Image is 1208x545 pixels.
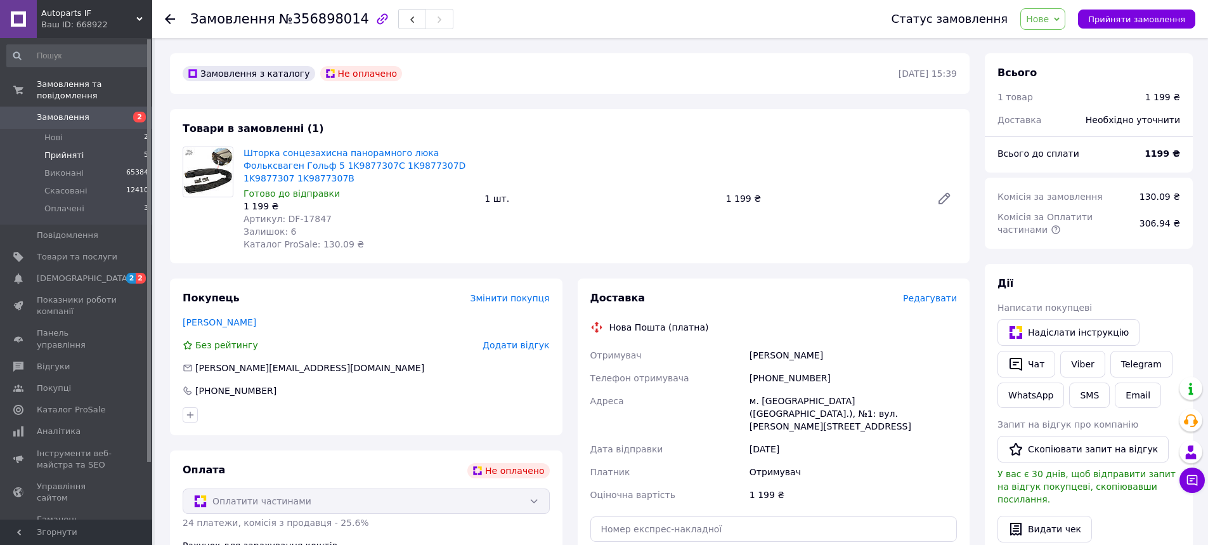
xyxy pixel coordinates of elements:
button: Прийняти замовлення [1078,10,1195,29]
span: Товари та послуги [37,251,117,263]
span: Доставка [997,115,1041,125]
span: Всього [997,67,1037,79]
span: 2 [136,273,146,284]
span: 3 [144,203,148,214]
span: Аналітика [37,426,81,437]
span: 12410 [126,185,148,197]
span: Дата відправки [590,444,663,454]
a: Редагувати [932,186,957,211]
span: 5 [144,150,148,161]
div: Не оплачено [467,463,549,478]
span: Каталог ProSale [37,404,105,416]
span: Редагувати [903,293,957,303]
span: 1 товар [997,92,1033,102]
span: [DEMOGRAPHIC_DATA] [37,273,131,284]
span: 2 [133,112,146,122]
span: Відгуки [37,361,70,372]
span: Комісія за замовлення [997,192,1103,202]
span: Оціночна вартість [590,490,675,500]
span: Отримувач [590,350,642,360]
a: Telegram [1110,351,1172,378]
span: 2 [144,132,148,143]
button: SMS [1069,383,1110,408]
span: 130.09 ₴ [1140,192,1180,202]
time: [DATE] 15:39 [899,69,957,79]
div: Повернутися назад [165,13,175,25]
div: Замовлення з каталогу [183,66,315,81]
span: Autoparts IF [41,8,136,19]
span: Інструменти веб-майстра та SEO [37,448,117,471]
span: Залишок: 6 [244,227,297,237]
span: Замовлення [37,112,89,123]
span: Покупець [183,292,240,304]
span: Товари в замовленні (1) [183,122,324,135]
span: [PERSON_NAME][EMAIL_ADDRESS][DOMAIN_NAME] [195,363,424,373]
button: Скопіювати запит на відгук [997,436,1169,463]
span: Скасовані [44,185,88,197]
div: 1 199 ₴ [747,483,959,506]
span: Без рейтингу [195,340,258,350]
span: Показники роботи компанії [37,294,117,317]
span: Управління сайтом [37,481,117,504]
span: Замовлення та повідомлення [37,79,152,102]
a: [PERSON_NAME] [183,317,256,327]
div: [PHONE_NUMBER] [194,384,278,397]
span: Написати покупцеві [997,303,1092,313]
span: Панель управління [37,327,117,350]
button: Чат [997,351,1055,378]
div: Не оплачено [320,66,402,81]
span: №356898014 [279,11,369,27]
span: Гаманець компанії [37,514,117,537]
button: Чат з покупцем [1179,468,1205,493]
span: Покупці [37,383,71,394]
span: Прийняти замовлення [1088,15,1185,24]
span: Телефон отримувача [590,373,689,383]
div: Отримувач [747,461,959,483]
a: Viber [1060,351,1105,378]
div: 1 199 ₴ [1145,91,1180,103]
div: 1 199 ₴ [721,190,926,207]
span: У вас є 30 днів, щоб відправити запит на відгук покупцеві, скопіювавши посилання. [997,469,1176,504]
span: Змінити покупця [471,293,550,303]
span: Нові [44,132,63,143]
span: Замовлення [190,11,275,27]
span: Оплата [183,464,225,476]
button: Надіслати інструкцію [997,319,1140,346]
button: Email [1115,383,1161,408]
div: Ваш ID: 668922 [41,19,152,30]
span: 65384 [126,167,148,179]
div: [DATE] [747,438,959,461]
div: м. [GEOGRAPHIC_DATA] ([GEOGRAPHIC_DATA].), №1: вул. [PERSON_NAME][STREET_ADDRESS] [747,390,959,438]
div: 1 шт. [479,190,720,207]
img: Шторка сонцезахисна панорамного люка Фольксваген Гольф 5 1K9877307C 1K9877307D 1K9877307 1K9877307B [183,147,233,197]
div: Нова Пошта (платна) [606,321,712,334]
span: Артикул: DF-17847 [244,214,332,224]
span: Додати відгук [483,340,549,350]
div: Статус замовлення [892,13,1008,25]
b: 1199 ₴ [1145,148,1180,159]
span: Готово до відправки [244,188,340,199]
button: Видати чек [997,516,1092,542]
span: Запит на відгук про компанію [997,419,1138,430]
div: 1 199 ₴ [244,200,474,213]
span: Повідомлення [37,230,98,241]
div: [PERSON_NAME] [747,344,959,367]
div: [PHONE_NUMBER] [747,367,959,390]
span: Каталог ProSale: 130.09 ₴ [244,239,364,249]
input: Номер експрес-накладної [590,516,958,542]
div: Необхідно уточнити [1078,106,1188,134]
a: Шторка сонцезахисна панорамного люка Фольксваген Гольф 5 1K9877307C 1K9877307D 1K9877307 1K9877307B [244,148,465,183]
span: Прийняті [44,150,84,161]
span: Комісія за Оплатити частинами [997,212,1093,235]
span: Нове [1026,14,1049,24]
a: WhatsApp [997,383,1064,408]
span: 24 платежи, комісія з продавця - 25.6% [183,518,369,528]
input: Пошук [6,44,150,67]
span: Платник [590,467,630,477]
div: 306.94 ₴ [1132,209,1188,237]
span: 2 [126,273,136,284]
span: Оплачені [44,203,84,214]
span: Всього до сплати [997,148,1079,159]
span: Доставка [590,292,646,304]
span: Виконані [44,167,84,179]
